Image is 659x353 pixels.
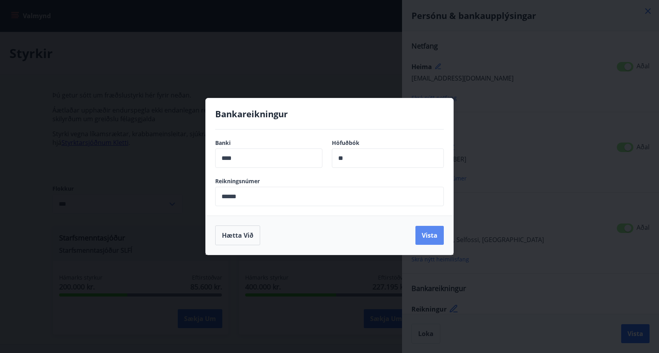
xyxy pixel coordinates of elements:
label: Reikningsnúmer [215,177,444,185]
label: Höfuðbók [332,139,444,147]
button: Hætta við [215,225,260,245]
label: Banki [215,139,322,147]
button: Vista [415,226,444,245]
h4: Bankareikningur [215,108,444,120]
